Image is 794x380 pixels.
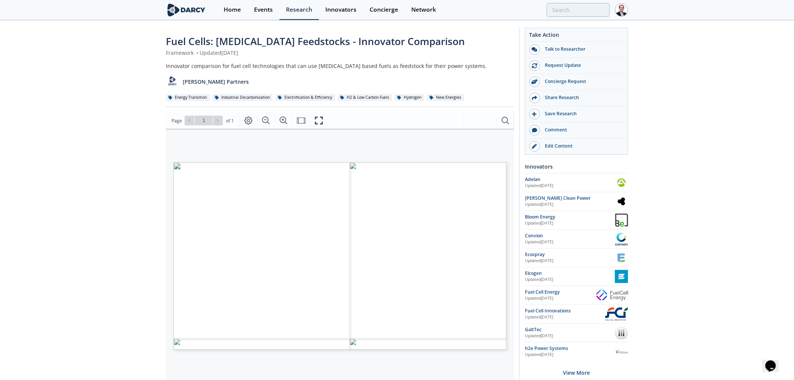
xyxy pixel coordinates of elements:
span: • [195,49,200,56]
img: Ecospray [615,251,628,264]
div: Share Research [540,94,624,101]
div: Innovators [325,7,356,13]
div: Events [254,7,273,13]
div: H2 & Low Carbon Fuels [338,94,392,101]
a: Ecospray Updated[DATE] Ecospray [525,251,628,264]
span: Fuel Cells: [MEDICAL_DATA] Feedstocks - Innovator Comparison [166,35,465,48]
a: Adelan Updated[DATE] Adelan [525,176,628,189]
div: Updated [DATE] [525,277,615,283]
img: GaltTec [615,326,628,339]
img: Adelan [615,176,628,189]
a: Edit Content [525,139,628,154]
div: Concierge Request [540,78,624,85]
div: Research [286,7,312,13]
div: Framework Updated [DATE] [166,49,514,57]
a: Bloom Energy Updated[DATE] Bloom Energy [525,214,628,227]
a: Fuel Cell Innovations Updated[DATE] Fuel Cell Innovations [525,308,628,321]
div: New Energies [427,94,464,101]
div: Updated [DATE] [525,314,605,320]
div: Energy Transition [166,94,210,101]
div: Request Update [540,62,624,69]
img: Elcogen [615,270,628,283]
img: h2e Power Systems [615,345,628,358]
div: Elcogen [525,270,615,277]
img: Convion [615,232,628,246]
img: logo-wide.svg [166,3,207,17]
div: Updated [DATE] [525,183,615,189]
img: Alma Clean Power [615,195,628,208]
div: Updated [DATE] [525,296,597,302]
a: [PERSON_NAME] Clean Power Updated[DATE] Alma Clean Power [525,195,628,208]
div: Adelan [525,176,615,183]
img: Fuel Cell Innovations [605,308,628,321]
div: Talk to Researcher [540,46,624,53]
img: Bloom Energy [615,214,628,227]
div: Take Action [525,31,628,42]
div: Save Research [540,110,624,117]
img: Fuel Cell Energy [597,290,628,300]
div: Fuel Cell Energy [525,289,597,296]
div: Network [411,7,436,13]
div: Bloom Energy [525,214,615,220]
a: Convion Updated[DATE] Convion [525,232,628,246]
input: Advanced Search [547,3,610,17]
div: Innovator comparison for fuel cell technologies that can use [MEDICAL_DATA] based fuels as feedst... [166,62,514,70]
div: h2e Power Systems [525,345,615,352]
div: Updated [DATE] [525,202,615,208]
div: [PERSON_NAME] Clean Power [525,195,615,202]
div: Electrification & Efficiency [275,94,335,101]
a: GaltTec Updated[DATE] GaltTec [525,326,628,339]
div: Updated [DATE] [525,239,615,245]
div: Fuel Cell Innovations [525,308,605,314]
a: Elcogen Updated[DATE] Elcogen [525,270,628,283]
iframe: chat widget [762,350,786,372]
div: Updated [DATE] [525,258,615,264]
div: Updated [DATE] [525,333,615,339]
div: Innovators [525,160,628,173]
div: Home [224,7,241,13]
a: h2e Power Systems Updated[DATE] h2e Power Systems [525,345,628,358]
div: GaltTec [525,326,615,333]
div: Comment [540,127,624,133]
a: Fuel Cell Energy Updated[DATE] Fuel Cell Energy [525,289,628,302]
p: [PERSON_NAME] Partners [183,78,249,86]
div: Edit Content [540,143,624,149]
div: Hydrogen [395,94,424,101]
div: Updated [DATE] [525,220,615,226]
div: Concierge [370,7,398,13]
div: Convion [525,232,615,239]
div: Updated [DATE] [525,352,615,358]
img: Profile [615,3,628,17]
div: Ecospray [525,251,615,258]
div: Industrial Decarbonization [212,94,273,101]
